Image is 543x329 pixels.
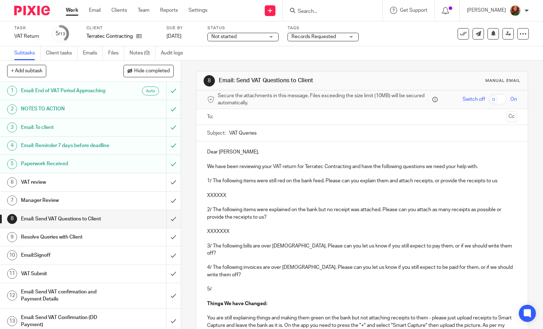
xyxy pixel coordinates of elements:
p: We have been reviewing your VAT return for Terratec Contracting and have the following questions ... [207,163,517,170]
span: Hide completed [134,68,170,74]
button: Hide completed [123,65,174,77]
div: 2 [7,104,17,114]
p: 5/ [207,286,517,293]
label: Due by [167,25,199,31]
div: 9 [7,232,17,242]
div: 7 [7,195,17,205]
label: Client [86,25,158,31]
p: XXXXXX [207,192,517,199]
p: 1/ The following items were still red on the bank feed. Please can you explain them and attach re... [207,177,517,184]
a: Email [89,7,101,14]
a: Client tasks [46,46,78,60]
div: 5 [56,30,65,38]
input: Search [297,9,361,15]
h1: VAT Submit [21,268,113,279]
h1: Manager Review [21,195,113,206]
small: /13 [59,32,65,36]
button: + Add subtask [7,65,46,77]
span: Switch off [463,96,485,103]
img: sallycropped.JPG [510,5,521,16]
div: 4 [7,141,17,151]
div: 5 [7,159,17,169]
h1: Resolve Queries with Client [21,232,113,242]
div: 8 [204,75,215,87]
h1: VAT review [21,177,113,188]
p: XXXXXXX [207,228,517,235]
a: Emails [83,46,103,60]
a: Audit logs [161,46,188,60]
a: Subtasks [14,46,41,60]
h1: Email:Signoff [21,250,113,261]
a: Files [108,46,124,60]
label: To: [207,113,215,120]
p: 4/ The following invoices are over [DEMOGRAPHIC_DATA]. Please can you let us know if you still ex... [207,264,517,278]
h1: Email: Send VAT confirmation and Payment Details [21,287,113,305]
a: Reports [160,7,178,14]
div: 13 [7,316,17,326]
div: VAT Return [14,33,43,40]
a: Settings [189,7,207,14]
a: Team [138,7,149,14]
h1: Paperwork Received [21,158,113,169]
div: 12 [7,291,17,301]
img: Pixie [14,6,50,15]
span: Get Support [400,8,427,13]
div: 3 [7,122,17,132]
div: 8 [7,214,17,224]
h1: NOTES TO ACTION [21,104,113,114]
span: On [510,96,517,103]
p: 3/ The following bills are over [DEMOGRAPHIC_DATA]. Please can you let us know if you still expec... [207,242,517,257]
p: Terratec Contracting [86,33,133,40]
label: Task [14,25,43,31]
h1: Email: End of VAT Period Approaching [21,85,113,96]
p: Dear [PERSON_NAME], [207,148,517,156]
a: Clients [111,7,127,14]
span: Secure the attachments in this message. Files exceeding the size limit (10MB) will be secured aut... [218,92,431,107]
h1: Email: Reminder 7 days before deadline [21,140,113,151]
span: Records Requested [291,34,336,39]
label: Status [207,25,279,31]
div: 11 [7,269,17,279]
a: Notes (0) [130,46,155,60]
span: Not started [211,34,237,39]
h1: Email: Send VAT Questions to Client [219,77,377,84]
div: 10 [7,250,17,260]
h1: Email: Send VAT Questions to Client [21,214,113,224]
div: 6 [7,177,17,187]
p: 2/ The following items were explained on the bank but no receipt was attached. Please can you att... [207,206,517,221]
a: Work [66,7,78,14]
p: [PERSON_NAME] [467,7,506,14]
div: Auto [142,87,159,95]
button: Cc [506,111,517,122]
div: Manual email [485,78,521,84]
label: Tags [288,25,359,31]
div: 1 [7,86,17,96]
label: Subject: [207,130,226,137]
h1: Email: To client [21,122,113,133]
span: [DATE] [167,34,181,39]
strong: Things We have Changed: [207,301,267,306]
